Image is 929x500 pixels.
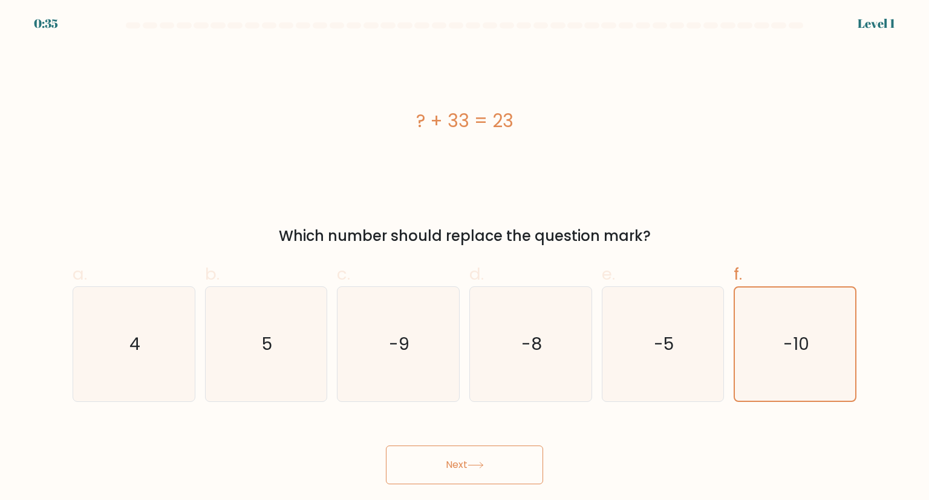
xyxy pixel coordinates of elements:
[390,332,410,356] text: -9
[734,262,742,286] span: f.
[34,15,58,33] div: 0:35
[654,332,674,356] text: -5
[783,332,809,356] text: -10
[129,332,140,356] text: 4
[469,262,484,286] span: d.
[337,262,350,286] span: c.
[73,262,87,286] span: a.
[262,332,272,356] text: 5
[858,15,895,33] div: Level 1
[386,446,543,484] button: Next
[73,107,856,134] div: ? + 33 = 23
[205,262,220,286] span: b.
[602,262,615,286] span: e.
[80,225,849,247] div: Which number should replace the question mark?
[521,332,542,356] text: -8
